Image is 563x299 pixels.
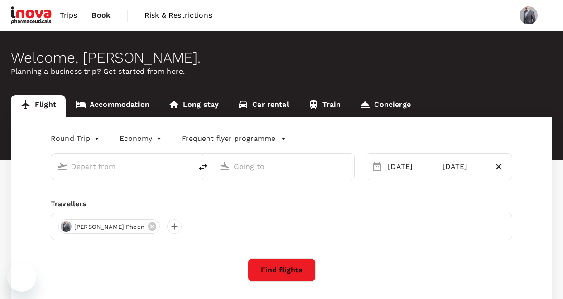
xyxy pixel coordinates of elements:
span: Book [91,10,111,21]
a: Accommodation [66,95,159,117]
button: Open [348,165,350,167]
img: Johnson Phoon [520,6,538,24]
img: iNova Pharmaceuticals [11,5,53,25]
a: Concierge [350,95,420,117]
p: Planning a business trip? Get started from here. [11,66,552,77]
input: Going to [234,159,336,174]
button: delete [192,156,214,178]
div: Welcome , [PERSON_NAME] . [11,49,552,66]
iframe: Button to launch messaging window [7,263,36,292]
div: [PERSON_NAME] Phoon [58,219,160,234]
a: Flight [11,95,66,117]
span: Risk & Restrictions [144,10,212,21]
span: Trips [60,10,77,21]
div: Travellers [51,198,512,209]
button: Frequent flyer programme [182,133,286,144]
button: Open [186,165,188,167]
input: Depart from [71,159,173,174]
a: Long stay [159,95,228,117]
button: Find flights [248,258,316,282]
span: [PERSON_NAME] Phoon [69,222,150,231]
div: [DATE] [384,158,434,176]
div: Round Trip [51,131,101,146]
p: Frequent flyer programme [182,133,275,144]
div: Economy [120,131,164,146]
a: Train [298,95,351,117]
img: avatar-689bfca2ccc42.jpeg [61,221,72,232]
div: [DATE] [439,158,489,176]
a: Car rental [228,95,298,117]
